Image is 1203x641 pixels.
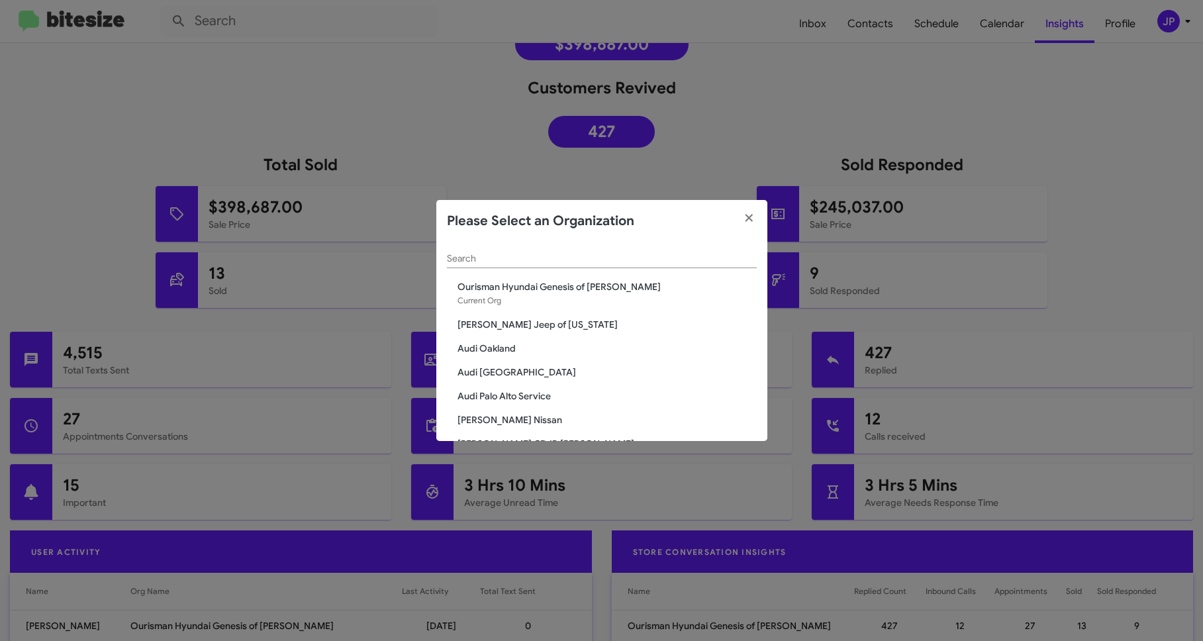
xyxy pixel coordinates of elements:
[447,211,634,232] h2: Please Select an Organization
[457,295,501,305] span: Current Org
[457,342,757,355] span: Audi Oakland
[457,389,757,403] span: Audi Palo Alto Service
[457,318,757,331] span: [PERSON_NAME] Jeep of [US_STATE]
[457,437,757,450] span: [PERSON_NAME] CDJR [PERSON_NAME]
[457,366,757,379] span: Audi [GEOGRAPHIC_DATA]
[457,280,757,293] span: Ourisman Hyundai Genesis of [PERSON_NAME]
[457,413,757,426] span: [PERSON_NAME] Nissan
